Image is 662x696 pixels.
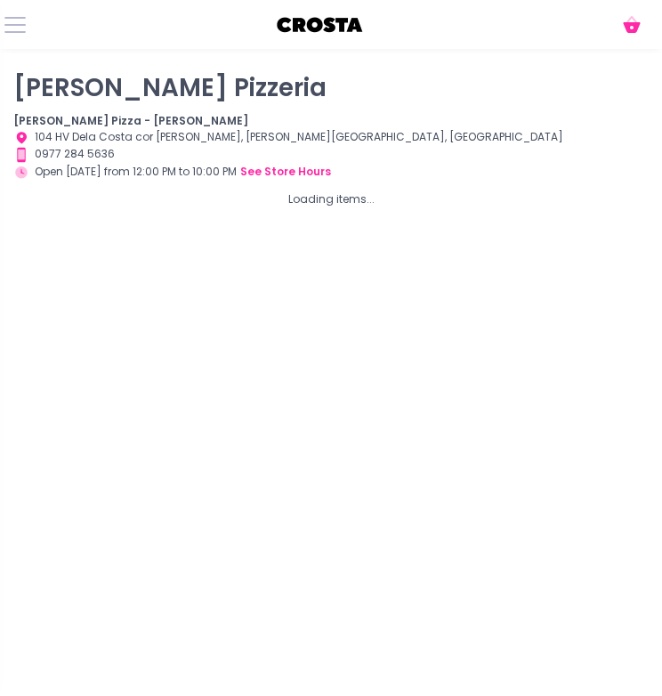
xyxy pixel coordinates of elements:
[13,146,649,163] div: 0977 284 5636
[276,12,365,38] img: logo
[13,163,649,181] div: Open [DATE] from 12:00 PM to 10:00 PM
[13,73,649,102] p: [PERSON_NAME] Pizzeria
[13,113,248,128] b: [PERSON_NAME] Pizza - [PERSON_NAME]
[13,191,649,207] div: Loading items...
[239,163,332,181] button: see store hours
[13,129,649,146] div: 104 HV Dela Costa cor [PERSON_NAME], [PERSON_NAME][GEOGRAPHIC_DATA], [GEOGRAPHIC_DATA]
